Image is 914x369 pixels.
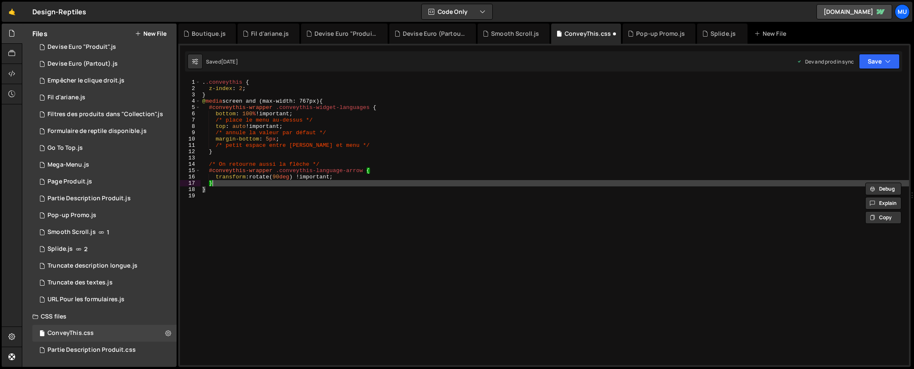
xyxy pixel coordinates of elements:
button: Save [859,54,900,69]
div: 16 [180,174,201,180]
div: Truncate description longue.js [48,262,137,270]
div: Smooth Scroll.js [48,228,96,236]
div: 16910/46295.js [32,241,177,258]
div: Pop-up Promo.js [48,212,96,219]
div: Go To Top.js [48,144,83,152]
div: 15 [180,167,201,174]
div: Fil d'ariane.js [48,94,85,101]
div: Page Produit.js [48,178,92,186]
div: Dev and prod in sync [797,58,854,65]
div: ConveyThis.css [48,329,94,337]
div: 16910/46494.js [32,106,179,123]
div: CSS files [22,308,177,325]
div: [DATE] [221,58,238,65]
div: 4 [180,98,201,104]
div: 16910/46512.js [32,274,177,291]
div: Splide.js [711,29,736,38]
div: 8 [180,123,201,130]
div: Design-Reptiles [32,7,86,17]
div: 6 [180,111,201,117]
div: Partie Description Produit.css [48,346,136,354]
button: Copy [865,211,901,224]
div: 16910/46504.js [32,291,177,308]
div: 19 [180,193,201,199]
div: 16910/46617.js [32,123,177,140]
div: URL Pour les formulaires.js [48,296,124,303]
a: 🤙 [2,2,22,22]
div: ConveyThis.css [565,29,611,38]
div: Devise Euro (Partout).js [403,29,466,38]
div: 16910/47102.js [32,39,177,56]
div: Devise Euro "Produit".js [314,29,378,38]
div: Fil d'ariane.js [251,29,289,38]
div: Devise Euro (Partout).js [32,56,177,72]
span: 1 [107,229,109,236]
div: 16910/47140.js [32,89,177,106]
button: Debug [865,183,901,195]
h2: Files [32,29,48,38]
div: 3 [180,92,201,98]
div: Truncate des textes.js [48,279,113,287]
div: 9 [180,130,201,136]
div: 16910/46591.js [32,157,177,173]
div: 14 [180,161,201,167]
button: Code Only [422,4,492,19]
div: 1 [180,79,201,85]
div: 16910/46628.js [32,258,177,274]
div: 16910/47020.css [32,325,177,342]
div: Filtres des produits dans "Collection".js [48,111,163,118]
div: 11 [180,142,201,149]
div: 12 [180,149,201,155]
div: 13 [180,155,201,161]
div: Saved [206,58,238,65]
div: 2 [180,85,201,92]
div: 5 [180,104,201,111]
div: 16910/46562.js [32,173,177,190]
div: 17 [180,180,201,186]
div: 7 [180,117,201,123]
div: Devise Euro "Produit".js [48,43,116,51]
div: Formulaire de reptile disponible.js [48,127,147,135]
button: New File [135,30,166,37]
div: 16910/46780.js [32,190,177,207]
div: Mega-Menu.js [48,161,89,169]
div: 16910/46629.js [32,72,177,89]
div: Pop-up Promo.js [636,29,685,38]
div: New File [754,29,790,38]
div: Devise Euro (Partout).js [48,60,118,68]
button: Explain [865,197,901,210]
div: 16910/46296.js [32,224,177,241]
div: 10 [180,136,201,142]
a: [DOMAIN_NAME] [816,4,892,19]
div: 16910/46616.js [32,140,177,157]
a: Mu [895,4,910,19]
div: Boutique.js [192,29,226,38]
div: 16910/46784.css [32,342,177,358]
span: 2 [84,246,87,252]
div: 18 [180,186,201,193]
div: Pop-up Promo.js [32,207,177,224]
div: Smooth Scroll.js [491,29,539,38]
div: Empêcher le clique droit.js [48,77,124,85]
div: Splide.js [48,245,73,253]
div: Partie Description Produit.js [48,195,131,202]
